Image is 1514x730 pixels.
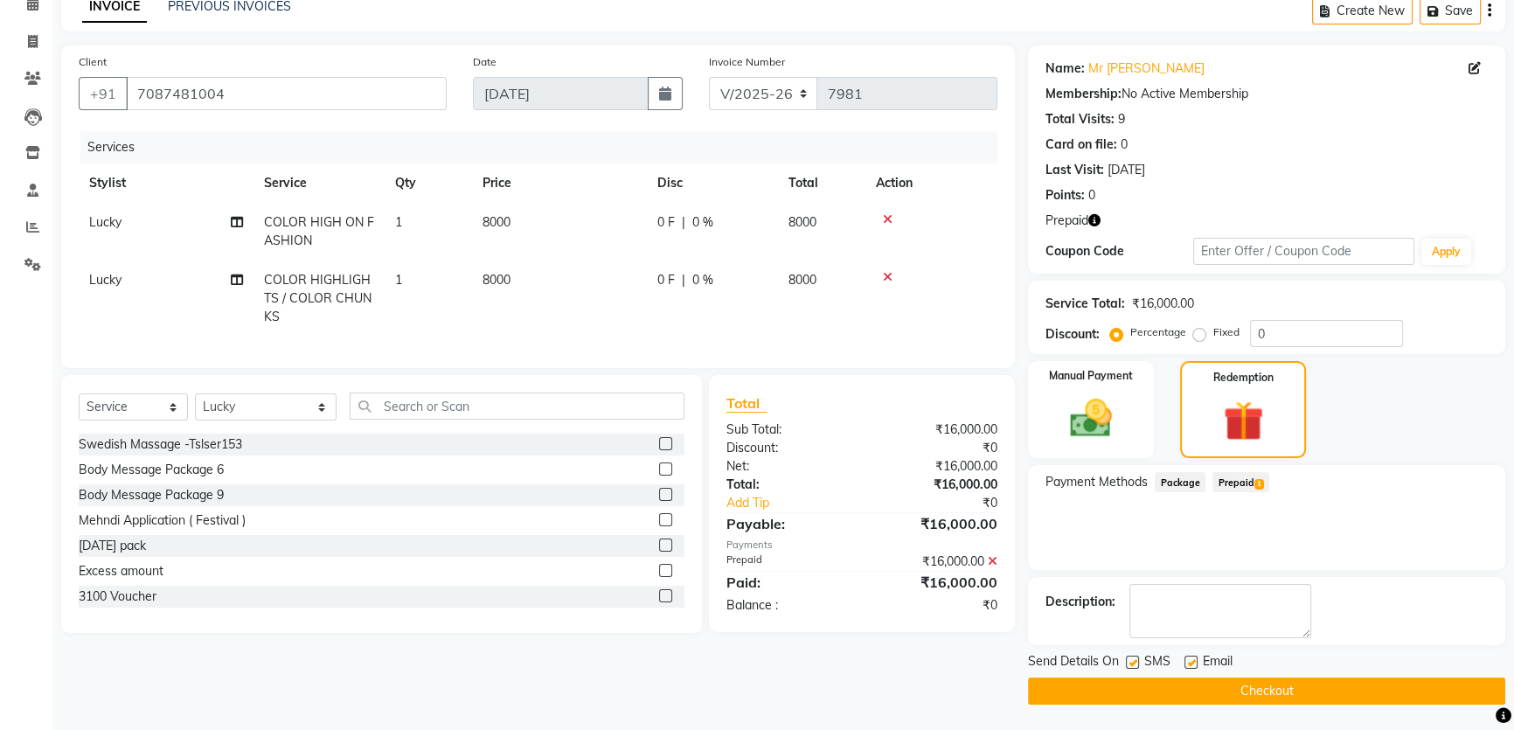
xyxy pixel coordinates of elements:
span: Total [726,394,767,413]
div: Last Visit: [1045,161,1104,179]
th: Action [865,163,997,203]
div: Mehndi Application ( Festival ) [79,511,246,530]
div: Prepaid [713,553,862,571]
span: COLOR HIGH ON FASHION [264,214,374,248]
th: Price [472,163,647,203]
a: Add Tip [713,494,887,512]
span: 8000 [483,272,510,288]
span: Send Details On [1028,652,1119,674]
span: 1 [395,272,402,288]
th: Stylist [79,163,253,203]
span: Lucky [89,214,122,230]
div: Total: [713,476,862,494]
input: Search or Scan [350,393,684,420]
div: Discount: [713,439,862,457]
span: 8000 [788,272,816,288]
div: Services [80,131,1010,163]
span: 1 [395,214,402,230]
span: 0 % [692,271,713,289]
div: Coupon Code [1045,242,1193,261]
div: Body Message Package 6 [79,461,224,479]
div: Service Total: [1045,295,1125,313]
button: +91 [79,77,128,110]
div: Paid: [713,572,862,593]
button: Apply [1421,239,1471,265]
div: ₹16,000.00 [862,476,1010,494]
th: Disc [647,163,778,203]
div: [DATE] pack [79,537,146,555]
div: Payments [726,538,998,553]
img: _cash.svg [1057,394,1125,442]
input: Enter Offer / Coupon Code [1193,238,1414,265]
span: COLOR HIGHLIGHTS / COLOR CHUNKS [264,272,372,324]
label: Fixed [1213,324,1240,340]
div: Discount: [1045,325,1100,344]
div: 0 [1121,136,1128,154]
div: ₹16,000.00 [1132,295,1194,313]
img: _gift.svg [1211,396,1276,446]
span: SMS [1144,652,1170,674]
div: Body Message Package 9 [79,486,224,504]
span: 0 F [657,213,675,232]
label: Date [473,54,497,70]
div: Description: [1045,593,1115,611]
div: Swedish Massage -Tslser153 [79,435,242,454]
div: ₹16,000.00 [862,572,1010,593]
span: 1 [1254,479,1264,490]
span: 0 % [692,213,713,232]
button: Checkout [1028,678,1505,705]
label: Manual Payment [1049,368,1133,384]
div: Name: [1045,59,1085,78]
div: ₹16,000.00 [862,553,1010,571]
div: ₹16,000.00 [862,457,1010,476]
label: Client [79,54,107,70]
a: Mr [PERSON_NAME] [1088,59,1205,78]
span: | [682,271,685,289]
div: 9 [1118,110,1125,129]
span: Lucky [89,272,122,288]
div: ₹0 [862,596,1010,615]
span: 0 F [657,271,675,289]
span: Email [1203,652,1233,674]
label: Invoice Number [709,54,785,70]
div: Payable: [713,513,862,534]
div: ₹16,000.00 [862,421,1010,439]
div: No Active Membership [1045,85,1488,103]
div: Points: [1045,186,1085,205]
div: Total Visits: [1045,110,1115,129]
div: ₹0 [886,494,1010,512]
div: Balance : [713,596,862,615]
div: Sub Total: [713,421,862,439]
div: 3100 Voucher [79,587,156,606]
div: 0 [1088,186,1095,205]
span: | [682,213,685,232]
div: Excess amount [79,562,163,581]
span: 8000 [483,214,510,230]
div: [DATE] [1108,161,1145,179]
div: ₹0 [862,439,1010,457]
span: Prepaid [1212,472,1269,492]
div: Card on file: [1045,136,1117,154]
div: Membership: [1045,85,1122,103]
div: Net: [713,457,862,476]
th: Total [778,163,865,203]
th: Qty [385,163,472,203]
span: 8000 [788,214,816,230]
div: ₹16,000.00 [862,513,1010,534]
th: Service [253,163,385,203]
span: Prepaid [1045,212,1088,230]
label: Percentage [1130,324,1186,340]
span: Payment Methods [1045,473,1148,491]
span: Package [1155,472,1205,492]
input: Search by Name/Mobile/Email/Code [126,77,447,110]
label: Redemption [1213,370,1274,386]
